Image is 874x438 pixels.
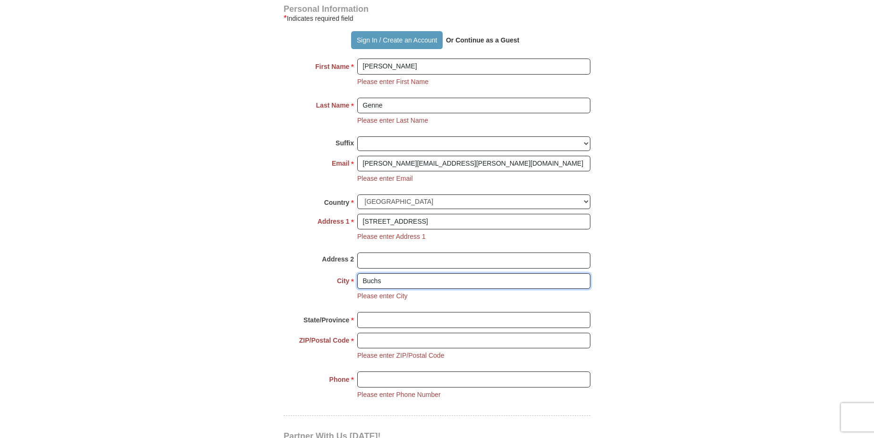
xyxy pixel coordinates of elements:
strong: State/Province [303,313,349,327]
strong: Country [324,196,350,209]
strong: First Name [315,60,349,73]
li: Please enter ZIP/Postal Code [357,351,444,360]
button: Sign In / Create an Account [351,31,442,49]
h4: Personal Information [284,5,590,13]
div: Indicates required field [284,13,590,24]
strong: Phone [329,373,350,386]
strong: Or Continue as a Guest [446,36,520,44]
li: Please enter Address 1 [357,232,426,241]
li: Please enter City [357,291,408,301]
strong: Email [332,157,349,170]
li: Please enter Last Name [357,116,428,125]
strong: City [337,274,349,287]
strong: Address 2 [322,253,354,266]
li: Please enter Phone Number [357,390,441,399]
strong: ZIP/Postal Code [299,334,350,347]
li: Please enter First Name [357,77,429,86]
li: Please enter Email [357,174,413,183]
strong: Address 1 [318,215,350,228]
strong: Suffix [336,136,354,150]
strong: Last Name [316,99,350,112]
